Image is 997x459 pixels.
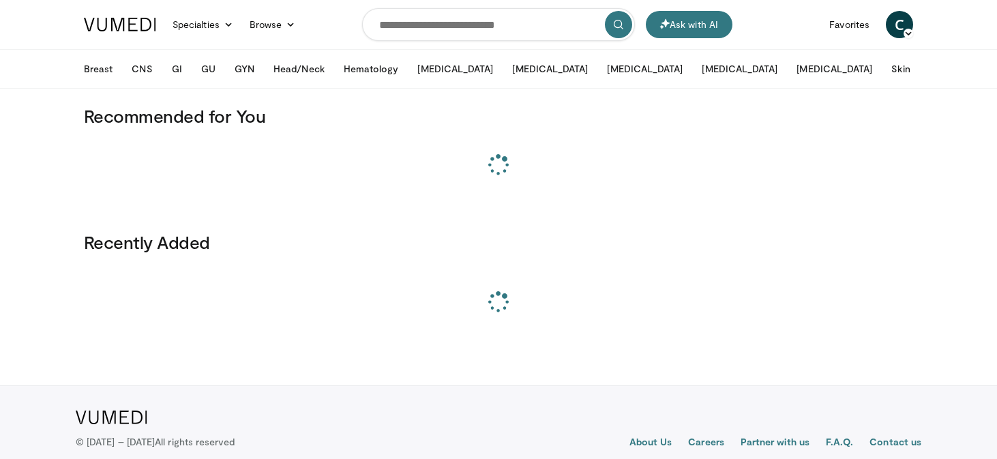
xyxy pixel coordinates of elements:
button: GYN [226,55,263,83]
button: Skin [883,55,918,83]
p: © [DATE] – [DATE] [76,435,235,449]
img: VuMedi Logo [76,411,147,424]
button: Breast [76,55,121,83]
button: [MEDICAL_DATA] [788,55,880,83]
h3: Recently Added [84,231,913,253]
button: Head/Neck [265,55,333,83]
button: [MEDICAL_DATA] [504,55,596,83]
input: Search topics, interventions [362,8,635,41]
a: Careers [688,435,724,451]
button: [MEDICAL_DATA] [599,55,691,83]
button: Hematology [336,55,407,83]
a: Favorites [821,11,878,38]
a: Browse [241,11,304,38]
button: GI [164,55,190,83]
img: VuMedi Logo [84,18,156,31]
a: F.A.Q. [826,435,853,451]
a: About Us [629,435,672,451]
a: Specialties [164,11,241,38]
button: CNS [123,55,160,83]
button: [MEDICAL_DATA] [409,55,501,83]
a: C [886,11,913,38]
button: GU [193,55,224,83]
a: Contact us [869,435,921,451]
button: [MEDICAL_DATA] [694,55,786,83]
a: Partner with us [741,435,809,451]
span: All rights reserved [155,436,235,447]
button: Ask with AI [646,11,732,38]
h3: Recommended for You [84,105,913,127]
